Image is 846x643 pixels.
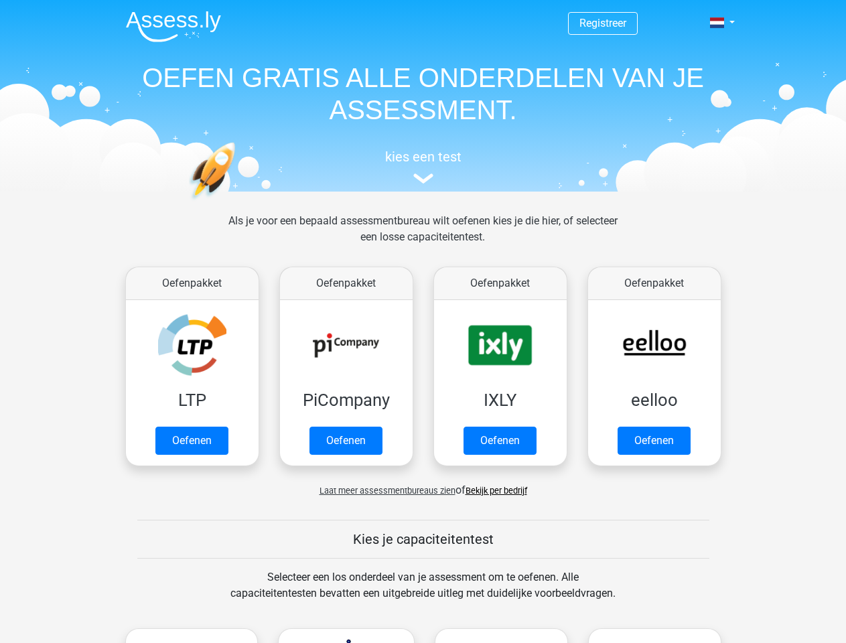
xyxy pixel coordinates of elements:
[466,486,527,496] a: Bekijk per bedrijf
[115,472,731,498] div: of
[579,17,626,29] a: Registreer
[218,569,628,618] div: Selecteer een los onderdeel van je assessment om te oefenen. Alle capaciteitentesten bevatten een...
[126,11,221,42] img: Assessly
[464,427,537,455] a: Oefenen
[155,427,228,455] a: Oefenen
[309,427,382,455] a: Oefenen
[115,62,731,126] h1: OEFEN GRATIS ALLE ONDERDELEN VAN JE ASSESSMENT.
[618,427,691,455] a: Oefenen
[115,149,731,184] a: kies een test
[218,213,628,261] div: Als je voor een bepaald assessmentbureau wilt oefenen kies je die hier, of selecteer een losse ca...
[115,149,731,165] h5: kies een test
[137,531,709,547] h5: Kies je capaciteitentest
[413,173,433,184] img: assessment
[320,486,455,496] span: Laat meer assessmentbureaus zien
[189,142,287,263] img: oefenen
